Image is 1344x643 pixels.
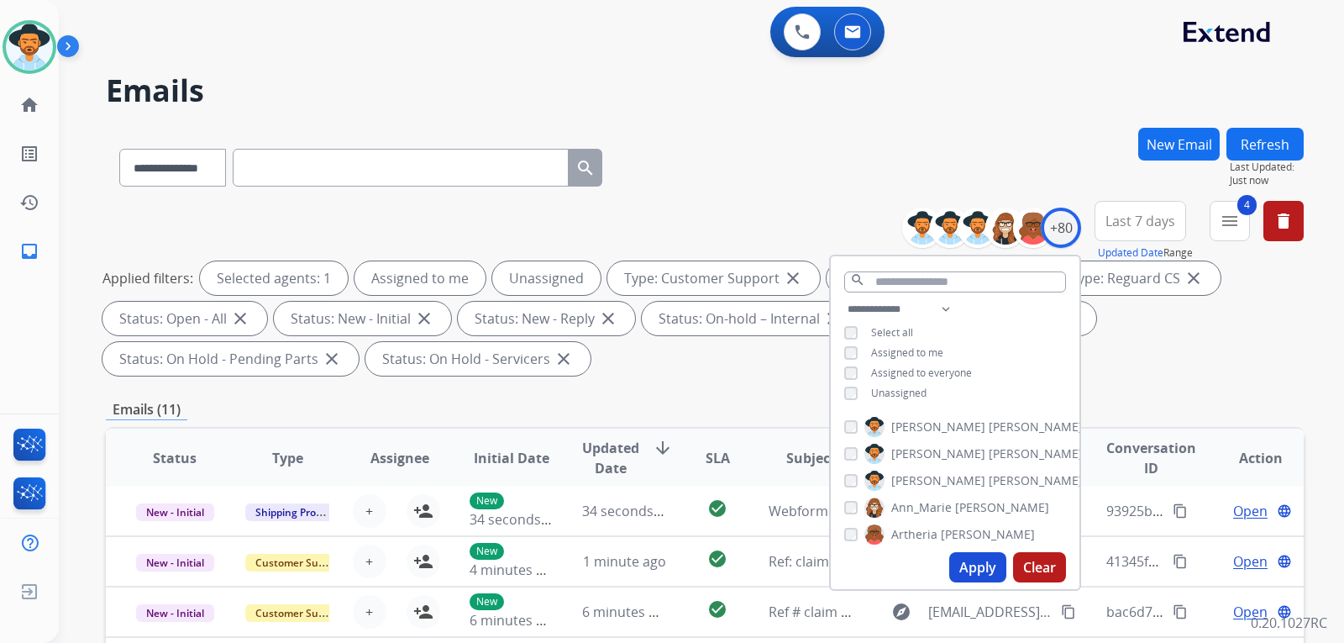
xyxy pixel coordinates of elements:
[19,241,39,261] mat-icon: inbox
[470,510,568,529] span: 34 seconds ago
[6,24,53,71] img: avatar
[871,386,927,400] span: Unassigned
[827,261,1047,295] div: Type: Shipping Protection
[153,448,197,468] span: Status
[769,502,1149,520] span: Webform from [EMAIL_ADDRESS][DOMAIN_NAME] on [DATE]
[413,551,433,572] mat-icon: person_add
[414,308,434,329] mat-icon: close
[1173,604,1188,619] mat-icon: content_copy
[470,561,559,579] span: 4 minutes ago
[989,472,1083,489] span: [PERSON_NAME]
[707,599,727,619] mat-icon: check_circle
[322,349,342,369] mat-icon: close
[1233,602,1268,622] span: Open
[1184,268,1204,288] mat-icon: close
[1013,552,1066,582] button: Clear
[1098,246,1163,260] button: Updated Date
[850,272,865,287] mat-icon: search
[136,503,214,521] span: New - Initial
[786,448,836,468] span: Subject
[370,448,429,468] span: Assignee
[891,472,985,489] span: [PERSON_NAME]
[871,345,943,360] span: Assigned to me
[274,302,451,335] div: Status: New - Initial
[245,604,354,622] span: Customer Support
[1273,211,1294,231] mat-icon: delete
[354,261,486,295] div: Assigned to me
[1041,208,1081,248] div: +80
[1277,554,1292,569] mat-icon: language
[1061,604,1076,619] mat-icon: content_copy
[941,526,1035,543] span: [PERSON_NAME]
[769,552,1175,571] span: Ref: claim account 512184110 [PERSON_NAME] /[PERSON_NAME]
[1105,218,1175,224] span: Last 7 days
[582,603,672,621] span: 6 minutes ago
[891,419,985,435] span: [PERSON_NAME]
[353,595,386,629] button: +
[365,551,373,572] span: +
[607,261,820,295] div: Type: Customer Support
[582,502,680,520] span: 34 seconds ago
[353,545,386,578] button: +
[365,602,373,622] span: +
[136,604,214,622] span: New - Initial
[1277,503,1292,519] mat-icon: language
[245,554,354,572] span: Customer Support
[891,602,911,622] mat-icon: explore
[1138,128,1220,161] button: New Email
[1173,503,1188,519] mat-icon: content_copy
[871,366,972,380] span: Assigned to everyone
[1191,429,1304,488] th: Action
[353,494,386,528] button: +
[1251,613,1327,633] p: 0.20.1027RC
[1095,201,1186,241] button: Last 7 days
[1053,261,1221,295] div: Type: Reguard CS
[1098,245,1193,260] span: Range
[989,445,1083,462] span: [PERSON_NAME]
[245,503,360,521] span: Shipping Protection
[470,493,504,509] p: New
[365,342,591,376] div: Status: On Hold - Servicers
[102,302,267,335] div: Status: Open - All
[871,325,913,340] span: Select all
[272,448,303,468] span: Type
[106,74,1304,108] h2: Emails
[554,349,574,369] mat-icon: close
[891,526,937,543] span: Artheria
[769,603,1192,621] span: Ref # claim account #512184110 [PERSON_NAME]/ [PERSON_NAME]
[891,445,985,462] span: [PERSON_NAME]
[1237,195,1257,215] span: 4
[1230,161,1304,174] span: Last Updated:
[928,602,1051,622] span: [EMAIL_ADDRESS][DOMAIN_NAME]
[1210,201,1250,241] button: 4
[783,268,803,288] mat-icon: close
[19,144,39,164] mat-icon: list_alt
[136,554,214,572] span: New - Initial
[582,438,639,478] span: Updated Date
[102,342,359,376] div: Status: On Hold - Pending Parts
[949,552,1006,582] button: Apply
[492,261,601,295] div: Unassigned
[989,419,1083,435] span: [PERSON_NAME]
[413,501,433,521] mat-icon: person_add
[642,302,860,335] div: Status: On-hold – Internal
[1230,174,1304,187] span: Just now
[470,611,559,630] span: 6 minutes ago
[365,501,373,521] span: +
[707,498,727,519] mat-icon: check_circle
[1220,211,1240,231] mat-icon: menu
[891,499,952,516] span: Ann_Marie
[706,448,730,468] span: SLA
[106,399,187,420] p: Emails (11)
[1106,438,1196,478] span: Conversation ID
[598,308,618,329] mat-icon: close
[1277,604,1292,619] mat-icon: language
[230,308,250,329] mat-icon: close
[1233,501,1268,521] span: Open
[102,268,193,288] p: Applied filters:
[470,593,504,610] p: New
[1233,551,1268,572] span: Open
[653,438,673,458] mat-icon: arrow_downward
[458,302,635,335] div: Status: New - Reply
[19,95,39,115] mat-icon: home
